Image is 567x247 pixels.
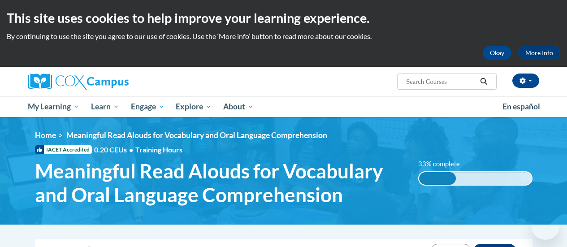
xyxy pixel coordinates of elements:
[35,159,405,207] span: Meaningful Read Alouds for Vocabulary and Oral Language Comprehension
[22,96,546,117] div: Main menu
[131,101,164,112] span: Engage
[91,101,119,112] span: Learn
[418,159,470,169] label: 33% complete
[497,97,546,116] a: En español
[135,145,182,154] span: Training Hours
[125,96,170,117] a: Engage
[28,74,190,90] a: Cox Campus
[85,96,125,117] a: Learn
[176,101,212,112] span: Explore
[512,74,539,88] button: Account Settings
[483,46,511,60] button: Okay
[28,74,129,90] img: Cox Campus
[170,96,217,117] a: Explore
[405,76,477,87] input: Search Courses
[129,145,133,154] span: •
[7,9,560,27] h2: This site uses cookies to help improve your learning experience.
[223,101,254,112] span: About
[419,172,456,185] div: 33% complete
[66,130,327,140] span: Meaningful Read Alouds for Vocabulary and Oral Language Comprehension
[28,101,79,112] span: My Learning
[7,31,560,41] p: By continuing to use the site you agree to our use of cookies. Use the ‘More info’ button to read...
[35,145,92,154] span: IACET Accredited
[35,130,56,140] a: Home
[477,76,490,87] button: Search
[518,46,560,60] a: More Info
[502,102,540,111] span: En español
[531,211,560,240] iframe: Button to launch messaging window
[94,145,135,155] span: 0.20 CEUs
[217,96,260,117] a: About
[22,96,86,117] a: My Learning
